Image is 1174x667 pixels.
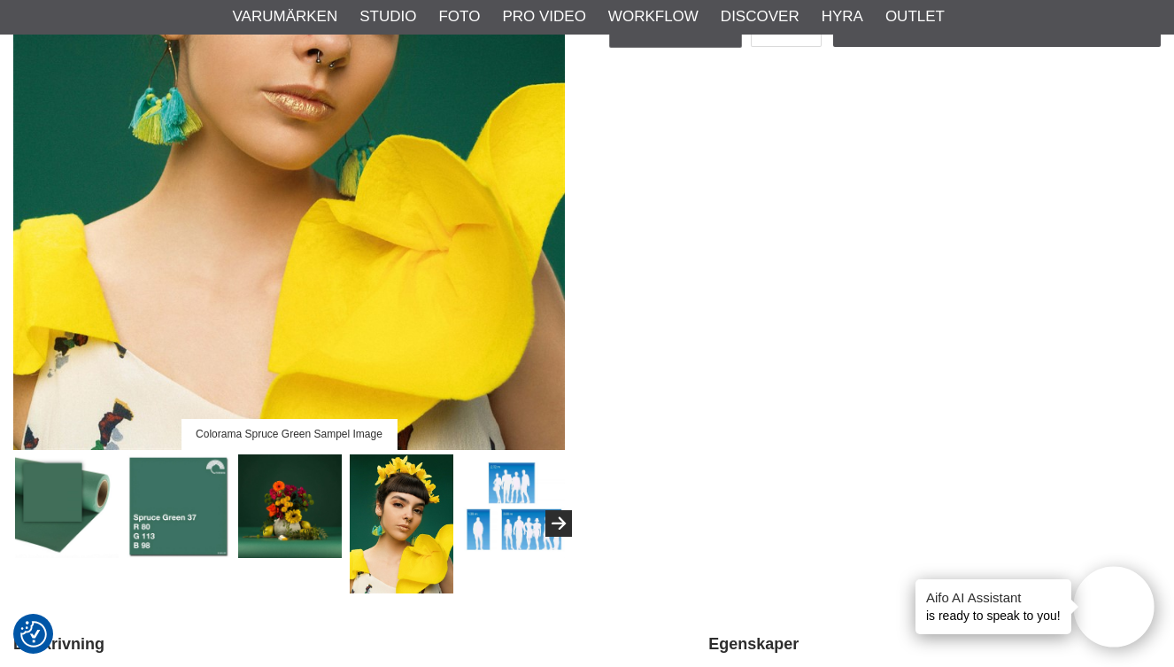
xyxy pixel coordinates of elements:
[20,618,47,650] button: Samtyckesinställningar
[350,454,454,593] img: Colorama Spruce Green Sampel Image
[127,454,231,559] img: Spruce Green 37-Kalibrerad Monitor Adobe RGB 6500K
[15,454,120,559] img: Colorama Bakgrundspapper Spruce Green, 2,72x11m
[502,5,585,28] a: Pro Video
[721,5,799,28] a: Discover
[915,579,1071,634] div: is ready to speak to you!
[238,454,343,559] img: Colorama Spruce Green Sampel Image
[13,633,664,655] h2: Beskrivning
[233,5,338,28] a: Varumärken
[608,5,699,28] a: Workflow
[359,5,416,28] a: Studio
[708,633,1161,655] h2: Egenskaper
[181,419,397,450] div: Colorama Spruce Green Sampel Image
[461,454,566,559] img: Seamless Paper Width Comparison
[438,5,480,28] a: Foto
[822,5,863,28] a: Hyra
[926,588,1061,607] h4: Aifo AI Assistant
[885,5,945,28] a: Outlet
[545,510,572,537] button: Next
[20,621,47,648] img: Revisit consent button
